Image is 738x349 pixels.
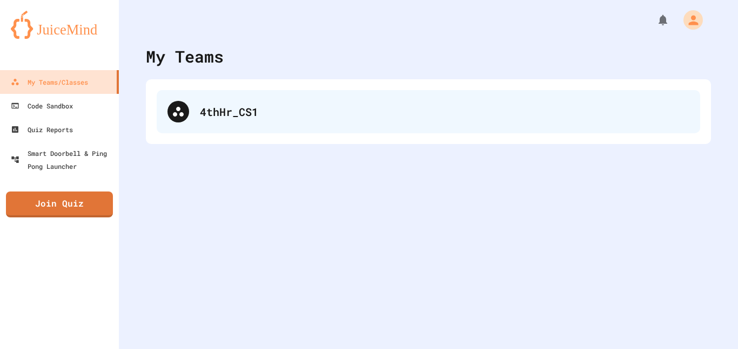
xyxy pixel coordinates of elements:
[11,99,73,112] div: Code Sandbox
[11,11,108,39] img: logo-orange.svg
[672,8,706,32] div: My Account
[11,123,73,136] div: Quiz Reports
[146,44,224,69] div: My Teams
[157,90,700,133] div: 4thHr_CS1
[636,11,672,29] div: My Notifications
[200,104,689,120] div: 4thHr_CS1
[11,76,88,88] div: My Teams/Classes
[6,191,113,217] a: Join Quiz
[11,147,115,173] div: Smart Doorbell & Ping Pong Launcher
